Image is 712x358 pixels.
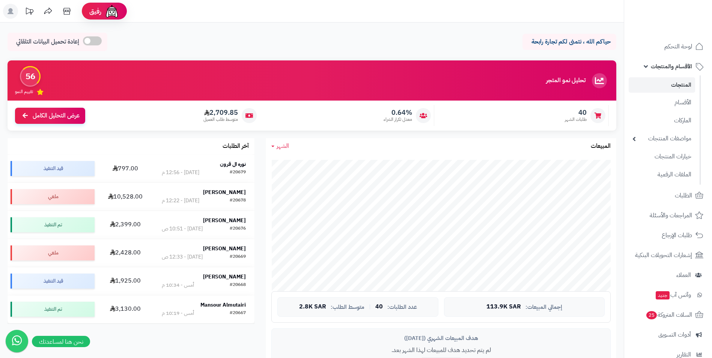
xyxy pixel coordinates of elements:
span: 40 [565,108,587,117]
a: تحديثات المنصة [20,4,39,21]
div: #20667 [230,310,246,317]
div: #20668 [230,281,246,289]
span: السلات المتروكة [646,310,692,320]
span: أدوات التسويق [658,329,691,340]
td: 10,528.00 [98,183,153,211]
td: 3,130.00 [98,295,153,323]
span: رفيق [89,7,101,16]
span: معدل تكرار الشراء [384,116,412,123]
div: #20676 [230,225,246,233]
span: 40 [375,304,383,310]
div: [DATE] - 12:22 م [162,197,199,205]
span: طلبات الإرجاع [662,230,692,241]
div: قيد التنفيذ [11,274,95,289]
strong: Mansour Almutairi [200,301,246,309]
span: 2,709.85 [203,108,238,117]
a: طلبات الإرجاع [629,226,707,244]
strong: [PERSON_NAME] [203,217,246,224]
span: الطلبات [675,190,692,201]
div: #20679 [230,169,246,176]
span: عدد الطلبات: [387,304,417,310]
span: 0.64% [384,108,412,117]
div: تم التنفيذ [11,302,95,317]
span: عرض التحليل الكامل [33,111,80,120]
a: أدوات التسويق [629,326,707,344]
span: وآتس آب [655,290,691,300]
span: طلبات الشهر [565,116,587,123]
span: لوحة التحكم [664,41,692,52]
p: حياكم الله ، نتمنى لكم تجارة رابحة [528,38,611,46]
div: قيد التنفيذ [11,161,95,176]
td: 1,925.00 [98,267,153,295]
span: الأقسام والمنتجات [651,61,692,72]
a: الماركات [629,113,695,129]
a: الملفات الرقمية [629,167,695,183]
div: ملغي [11,189,95,204]
div: أمس - 10:34 م [162,281,194,289]
a: السلات المتروكة25 [629,306,707,324]
td: 797.00 [98,155,153,182]
h3: المبيعات [591,143,611,150]
a: عرض التحليل الكامل [15,108,85,124]
p: لم يتم تحديد هدف للمبيعات لهذا الشهر بعد. [277,346,605,355]
a: العملاء [629,266,707,284]
a: المنتجات [629,77,695,93]
a: المراجعات والأسئلة [629,206,707,224]
div: #20678 [230,197,246,205]
a: إشعارات التحويلات البنكية [629,246,707,264]
span: 25 [646,311,657,320]
div: هدف المبيعات الشهري ([DATE]) [277,334,605,342]
td: 2,399.00 [98,211,153,239]
img: logo-2.png [661,12,705,27]
div: أمس - 10:19 م [162,310,194,317]
a: مواصفات المنتجات [629,131,695,147]
strong: نوره ال قرون [220,160,246,168]
a: الأقسام [629,95,695,111]
div: [DATE] - 10:51 ص [162,225,203,233]
td: 2,428.00 [98,239,153,267]
span: متوسط الطلب: [331,304,364,310]
strong: [PERSON_NAME] [203,273,246,281]
span: إعادة تحميل البيانات التلقائي [16,38,79,46]
div: تم التنفيذ [11,217,95,232]
span: تقييم النمو [15,89,33,95]
span: متوسط طلب العميل [203,116,238,123]
span: إشعارات التحويلات البنكية [635,250,692,260]
a: خيارات المنتجات [629,149,695,165]
span: | [369,304,371,310]
span: المراجعات والأسئلة [650,210,692,221]
img: ai-face.png [104,4,119,19]
span: إجمالي المبيعات: [525,304,562,310]
div: ملغي [11,245,95,260]
h3: تحليل نمو المتجر [546,77,586,84]
strong: [PERSON_NAME] [203,188,246,196]
span: 113.9K SAR [486,304,521,310]
a: لوحة التحكم [629,38,707,56]
strong: [PERSON_NAME] [203,245,246,253]
div: #20669 [230,253,246,261]
a: وآتس آبجديد [629,286,707,304]
span: جديد [656,291,670,299]
span: العملاء [676,270,691,280]
a: الشهر [271,142,289,150]
h3: آخر الطلبات [223,143,249,150]
span: الشهر [277,141,289,150]
a: الطلبات [629,187,707,205]
span: 2.8K SAR [299,304,326,310]
div: [DATE] - 12:33 ص [162,253,203,261]
div: [DATE] - 12:56 م [162,169,199,176]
